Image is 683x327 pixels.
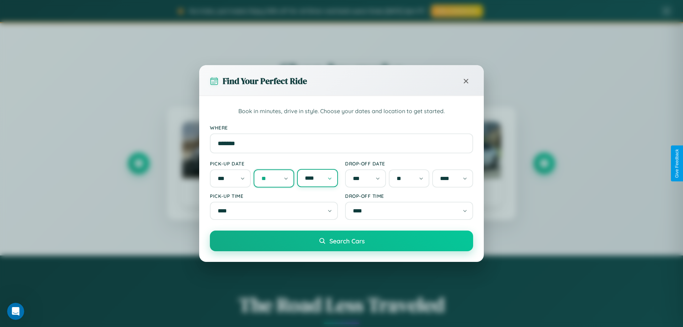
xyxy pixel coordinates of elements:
p: Book in minutes, drive in style. Choose your dates and location to get started. [210,107,473,116]
h3: Find Your Perfect Ride [223,75,307,87]
label: Drop-off Time [345,193,473,199]
button: Search Cars [210,231,473,251]
label: Pick-up Date [210,160,338,167]
label: Where [210,125,473,131]
span: Search Cars [329,237,365,245]
label: Drop-off Date [345,160,473,167]
label: Pick-up Time [210,193,338,199]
